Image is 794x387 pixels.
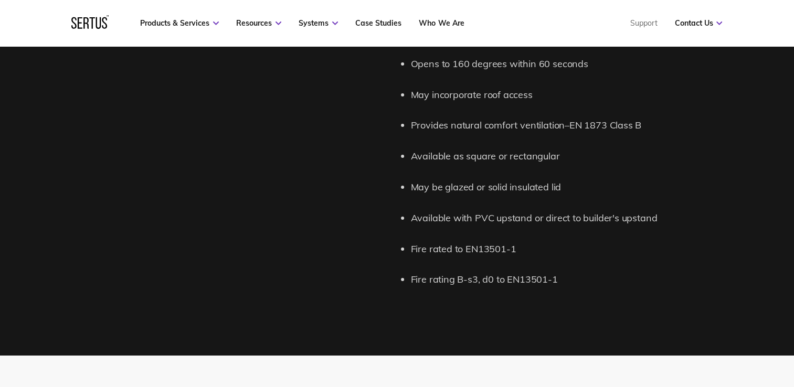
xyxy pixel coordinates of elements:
a: Case Studies [355,18,401,28]
li: May incorporate roof access [411,88,684,103]
li: Available with PVC upstand or direct to builder's upstand [411,211,684,226]
li: Fire rating B-s3, d0 to EN13501-1 [411,272,684,287]
li: Opens to 160 degrees within 60 seconds [411,57,684,72]
li: May be glazed or solid insulated lid [411,180,684,195]
a: Who We Are [419,18,464,28]
li: Provides natural comfort ventilation–EN 1873 Class B [411,118,684,133]
a: Resources [236,18,281,28]
a: Systems [299,18,338,28]
iframe: Chat Widget [606,266,794,387]
a: Support [630,18,657,28]
li: Fire rated to EN13501-1 [411,242,684,257]
li: Available as square or rectangular [411,149,684,164]
a: Contact Us [674,18,722,28]
a: Products & Services [140,18,219,28]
